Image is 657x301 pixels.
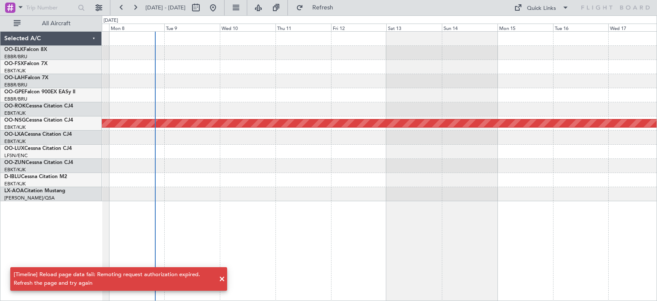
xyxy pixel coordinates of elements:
span: OO-ELK [4,47,24,52]
span: [DATE] - [DATE] [145,4,186,12]
a: EBBR/BRU [4,96,27,102]
a: OO-LXACessna Citation CJ4 [4,132,72,137]
a: EBKT/KJK [4,138,26,145]
span: OO-LAH [4,75,25,80]
button: All Aircraft [9,17,93,30]
a: OO-ELKFalcon 8X [4,47,47,52]
a: OO-NSGCessna Citation CJ4 [4,118,73,123]
button: Refresh [292,1,343,15]
span: OO-GPE [4,89,24,95]
a: OO-FSXFalcon 7X [4,61,47,66]
div: Sat 13 [386,24,442,31]
a: [PERSON_NAME]/QSA [4,195,55,201]
span: OO-FSX [4,61,24,66]
div: Sun 14 [442,24,497,31]
a: EBBR/BRU [4,82,27,88]
div: Mon 8 [109,24,165,31]
span: OO-LUX [4,146,24,151]
a: OO-LAHFalcon 7X [4,75,48,80]
a: OO-ZUNCessna Citation CJ4 [4,160,73,165]
a: EBKT/KJK [4,124,26,131]
div: Mon 15 [497,24,553,31]
a: EBBR/BRU [4,54,27,60]
a: OO-LUXCessna Citation CJ4 [4,146,72,151]
a: OO-ROKCessna Citation CJ4 [4,104,73,109]
div: Thu 11 [275,24,331,31]
button: Quick Links [510,1,573,15]
a: LFSN/ENC [4,152,28,159]
span: D-IBLU [4,174,21,179]
a: OO-GPEFalcon 900EX EASy II [4,89,75,95]
div: [Timeline] Reload page data fail: Remoting request authorization expired. Refresh the page and tr... [14,271,214,287]
span: All Aircraft [22,21,90,27]
a: EBKT/KJK [4,110,26,116]
div: [DATE] [104,17,118,24]
div: Tue 16 [553,24,609,31]
a: EBKT/KJK [4,68,26,74]
span: Refresh [305,5,341,11]
span: LX-AOA [4,188,24,194]
span: OO-LXA [4,132,24,137]
span: OO-NSG [4,118,26,123]
input: Trip Number [26,1,75,14]
a: LX-AOACitation Mustang [4,188,65,194]
span: OO-ZUN [4,160,26,165]
a: D-IBLUCessna Citation M2 [4,174,67,179]
div: Tue 9 [164,24,220,31]
div: Quick Links [527,4,556,13]
a: EBKT/KJK [4,181,26,187]
span: OO-ROK [4,104,26,109]
div: Wed 10 [220,24,275,31]
a: EBKT/KJK [4,167,26,173]
div: Fri 12 [331,24,387,31]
